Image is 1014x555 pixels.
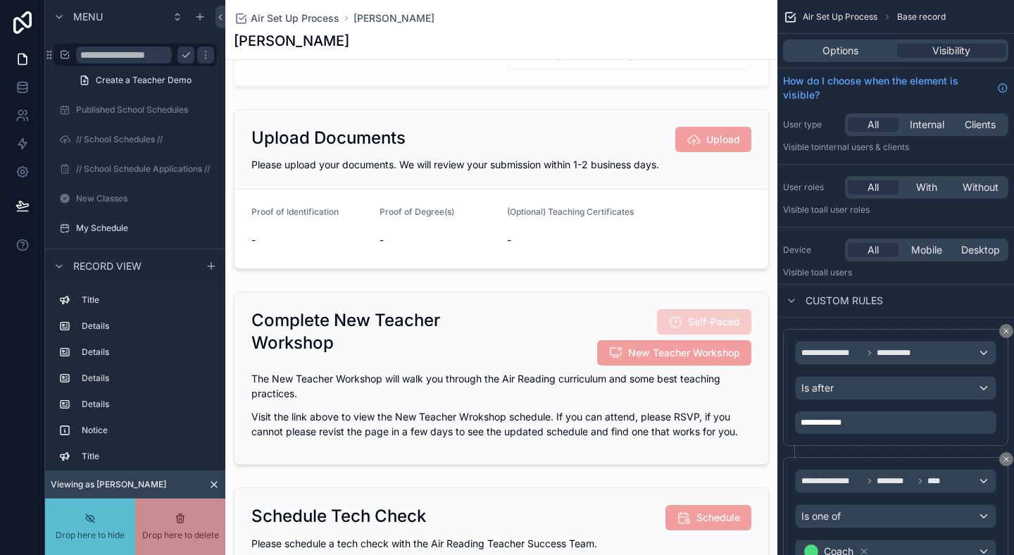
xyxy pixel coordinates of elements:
[82,451,211,462] label: Title
[73,258,142,273] span: Record view
[819,142,909,152] span: Internal users & clients
[783,267,1008,278] p: Visible to
[76,163,214,175] label: // School Schedule Applications //
[783,204,1008,216] p: Visible to
[54,217,217,239] a: My Schedule
[963,180,999,194] span: Without
[82,347,211,358] label: Details
[54,158,217,180] a: // School Schedule Applications //
[56,530,125,541] span: Drop here to hide
[783,244,839,256] label: Device
[76,193,214,204] label: New Classes
[54,128,217,151] a: // School Schedules //
[96,75,192,86] span: Create a Teacher Demo
[783,74,1008,102] a: How do I choose when the element is visible?
[803,11,877,23] span: Air Set Up Process
[819,204,870,215] span: All user roles
[70,69,217,92] a: Create a Teacher Demo
[801,509,841,523] span: Is one of
[54,247,217,269] a: My Classes
[73,10,103,24] span: Menu
[868,180,879,194] span: All
[234,31,349,51] h1: [PERSON_NAME]
[54,99,217,121] a: Published School Schedules
[82,373,211,384] label: Details
[783,74,991,102] span: How do I choose when the element is visible?
[910,118,944,132] span: Internal
[76,134,214,145] label: // School Schedules //
[916,180,937,194] span: With
[54,187,217,210] a: New Classes
[897,11,946,23] span: Base record
[45,282,225,504] div: scrollable content
[868,118,879,132] span: All
[932,44,970,58] span: Visibility
[819,267,852,277] span: all users
[795,504,996,528] button: Is one of
[142,530,219,541] span: Drop here to delete
[822,44,858,58] span: Options
[353,11,434,25] a: [PERSON_NAME]
[795,376,996,400] button: Is after
[82,425,211,436] label: Notice
[51,479,166,490] span: Viewing as [PERSON_NAME]
[783,119,839,130] label: User type
[783,182,839,193] label: User roles
[82,399,211,410] label: Details
[82,294,211,306] label: Title
[76,104,214,116] label: Published School Schedules
[234,11,339,25] a: Air Set Up Process
[868,243,879,257] span: All
[82,320,211,332] label: Details
[76,223,214,234] label: My Schedule
[911,243,942,257] span: Mobile
[965,118,996,132] span: Clients
[783,142,1008,153] p: Visible to
[251,11,339,25] span: Air Set Up Process
[961,243,1000,257] span: Desktop
[801,381,834,395] span: Is after
[806,294,883,308] span: Custom rules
